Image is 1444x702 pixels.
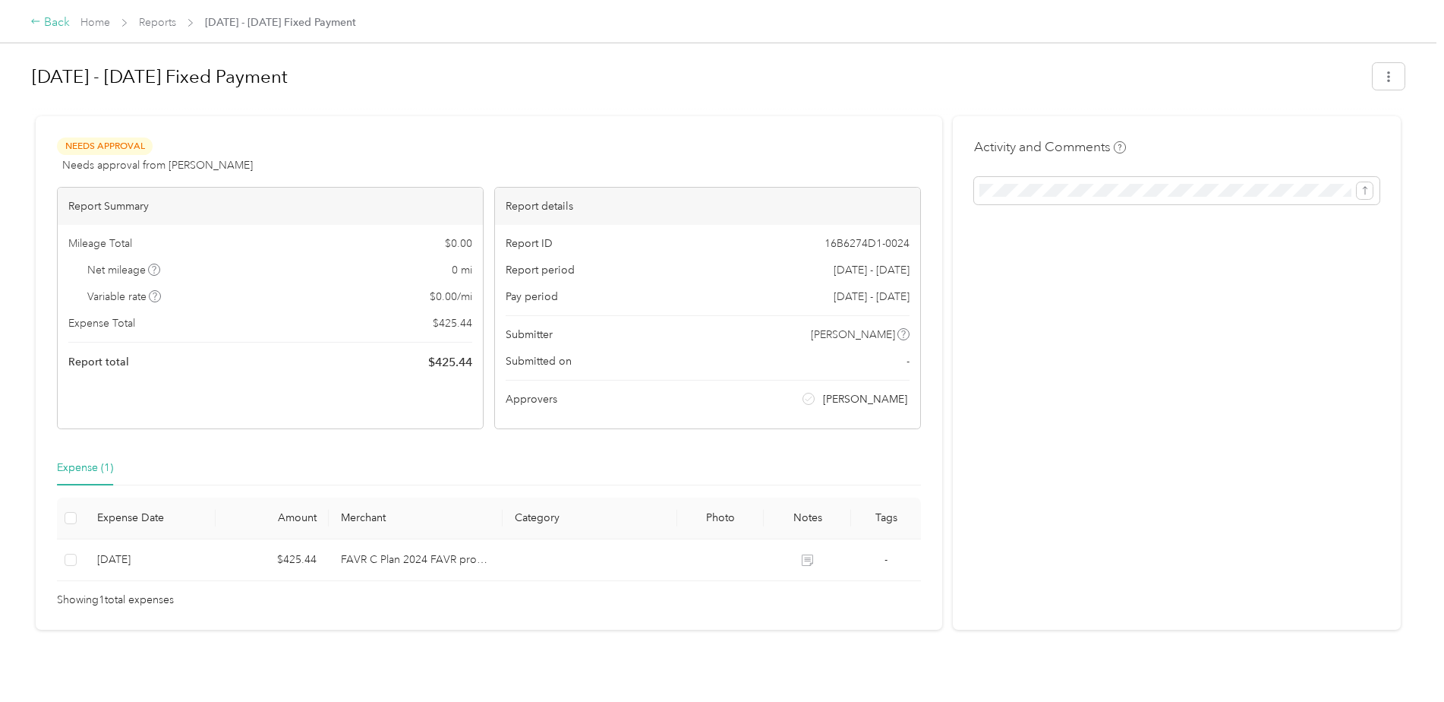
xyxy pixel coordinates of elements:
span: Needs Approval [57,138,153,155]
th: Merchant [329,498,503,539]
td: 9-30-2025 [85,539,216,581]
span: [DATE] - [DATE] [834,289,910,305]
div: Report details [495,188,920,225]
th: Category [503,498,676,539]
span: Report ID [506,236,553,251]
span: Variable rate [87,289,162,305]
span: Showing 1 total expenses [57,592,174,609]
iframe: Everlance-gr Chat Button Frame [1359,617,1444,702]
span: Report period [506,262,575,278]
h1: Sep 1 - 30, 2025 Fixed Payment [32,58,1362,95]
span: 16B6274D1-0024 [824,236,910,251]
span: - [884,553,888,566]
a: Reports [139,16,176,29]
td: FAVR C Plan 2024 FAVR program [329,539,503,581]
span: Approvers [506,391,557,407]
div: Tags [863,511,909,524]
span: $ 425.44 [428,353,472,372]
span: Mileage Total [68,236,132,251]
span: - [906,353,910,369]
div: Expense (1) [57,460,113,476]
span: [DATE] - [DATE] [834,262,910,278]
span: [PERSON_NAME] [811,327,895,343]
span: Report total [68,354,129,370]
span: Submitted on [506,353,572,369]
span: [PERSON_NAME] [823,391,907,407]
th: Notes [764,498,851,539]
th: Photo [677,498,765,539]
h4: Activity and Comments [974,138,1126,157]
th: Tags [851,498,921,539]
a: Home [80,16,110,29]
span: 0 mi [452,262,472,278]
td: $425.44 [216,539,329,581]
span: Net mileage [87,262,161,278]
span: $ 425.44 [433,315,472,331]
span: Expense Total [68,315,135,331]
span: $ 0.00 / mi [430,289,472,305]
td: - [851,539,921,581]
th: Expense Date [85,498,216,539]
span: Needs approval from [PERSON_NAME] [62,157,253,173]
span: Submitter [506,327,553,343]
span: Pay period [506,289,558,305]
span: [DATE] - [DATE] Fixed Payment [205,14,356,30]
th: Amount [216,498,329,539]
span: $ 0.00 [445,236,472,251]
div: Report Summary [58,188,483,225]
div: Back [30,14,70,32]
